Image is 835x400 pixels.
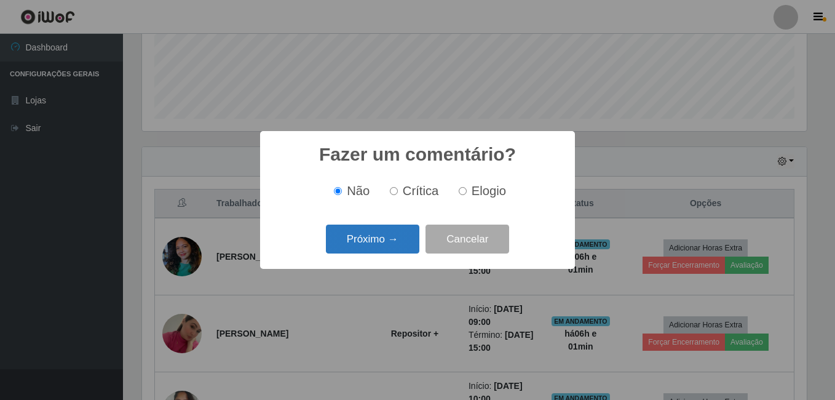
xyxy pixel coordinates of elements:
[326,225,419,254] button: Próximo →
[425,225,509,254] button: Cancelar
[347,184,370,198] span: Não
[390,187,398,195] input: Crítica
[459,187,467,195] input: Elogio
[334,187,342,195] input: Não
[403,184,439,198] span: Crítica
[472,184,506,198] span: Elogio
[319,143,516,166] h2: Fazer um comentário?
